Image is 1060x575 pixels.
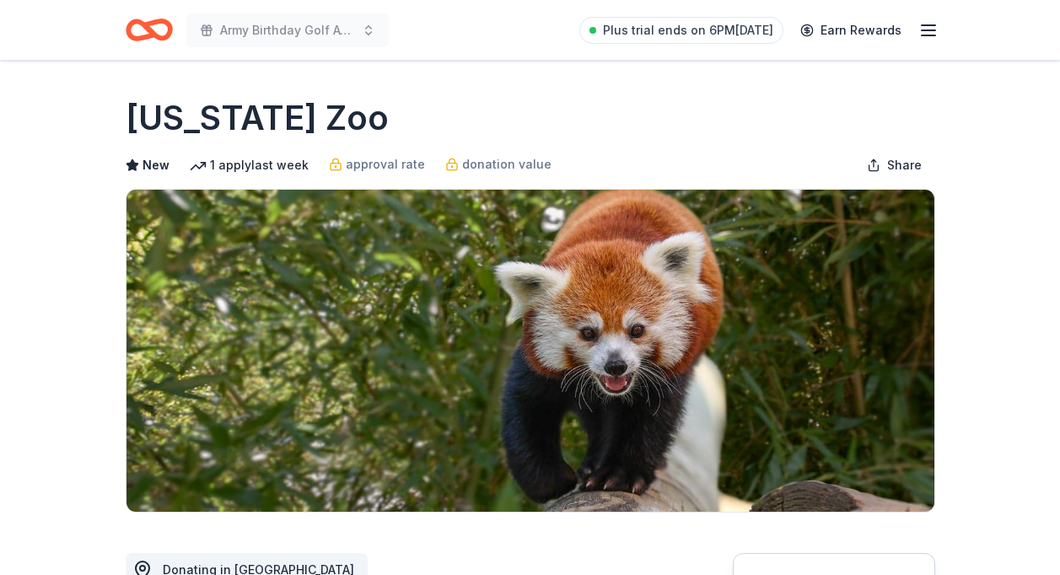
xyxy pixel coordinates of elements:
img: Image for Virginia Zoo [126,190,934,512]
div: 1 apply last week [190,155,309,175]
span: New [143,155,169,175]
a: Earn Rewards [790,15,912,46]
span: Plus trial ends on 6PM[DATE] [603,20,773,40]
span: Share [887,155,922,175]
h1: [US_STATE] Zoo [126,94,389,142]
span: Army Birthday Golf Awards Luncheon Silent Auction [220,20,355,40]
span: donation value [462,154,552,175]
a: approval rate [329,154,425,175]
button: Share [853,148,935,182]
span: approval rate [346,154,425,175]
a: donation value [445,154,552,175]
button: Army Birthday Golf Awards Luncheon Silent Auction [186,13,389,47]
a: Home [126,10,173,50]
a: Plus trial ends on 6PM[DATE] [579,17,783,44]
